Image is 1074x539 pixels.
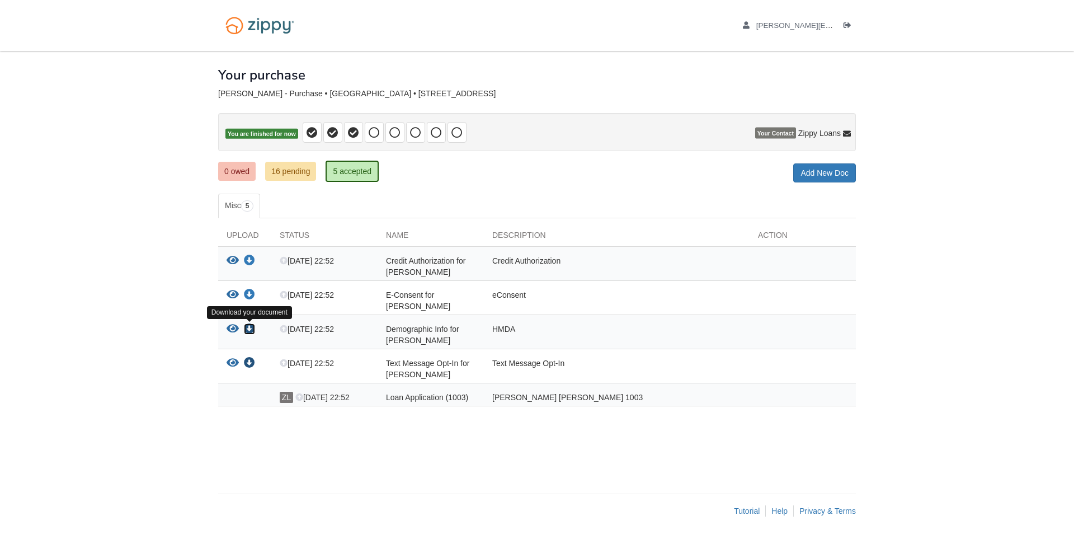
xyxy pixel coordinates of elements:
div: Action [750,229,856,246]
span: [DATE] 22:52 [280,359,334,368]
span: Credit Authorization for [PERSON_NAME] [386,256,465,276]
button: View Text Message Opt-In for Edgar Rodriguez [227,358,239,369]
button: View Credit Authorization for Edgar Rodriguez [227,255,239,267]
button: View E-Consent for Edgar Rodriguez [227,289,239,301]
div: eConsent [484,289,750,312]
span: [DATE] 22:52 [280,256,334,265]
span: 5 [241,200,254,212]
a: 5 accepted [326,161,379,182]
div: Name [378,229,484,246]
div: [PERSON_NAME] - Purchase • [GEOGRAPHIC_DATA] • [STREET_ADDRESS] [218,89,856,99]
a: Tutorial [734,507,760,515]
a: Add New Doc [793,163,856,182]
div: Text Message Opt-In [484,358,750,380]
div: Credit Authorization [484,255,750,278]
button: View Demographic Info for Edgar Rodriguez [227,324,239,335]
span: E-Consent for [PERSON_NAME] [386,290,450,311]
span: [DATE] 22:52 [280,325,334,334]
img: Logo [218,11,302,40]
a: Download E-Consent for Edgar Rodriguez [244,291,255,300]
span: Text Message Opt-In for [PERSON_NAME] [386,359,469,379]
span: Loan Application (1003) [386,393,468,402]
span: rodriguez.edgar517@gmail.com [756,21,946,30]
a: Download Demographic Info for Edgar Rodriguez [244,325,255,334]
div: Status [271,229,378,246]
div: [PERSON_NAME] [PERSON_NAME] 1003 [484,392,750,403]
span: Demographic Info for [PERSON_NAME] [386,325,459,345]
a: Help [771,507,788,515]
a: Download Text Message Opt-In for Edgar Rodriguez [244,359,255,368]
a: edit profile [743,21,946,32]
span: [DATE] 22:52 [280,290,334,299]
a: Download Credit Authorization for Edgar Rodriguez [244,257,255,266]
span: [DATE] 22:52 [295,393,350,402]
div: HMDA [484,324,750,346]
a: Privacy & Terms [799,507,856,515]
span: Zippy Loans [798,128,841,139]
a: Misc [218,194,260,218]
span: You are finished for now [225,129,298,139]
span: ZL [280,392,293,403]
span: Your Contact [755,128,796,139]
div: Description [484,229,750,246]
a: Log out [844,21,856,32]
h1: Your purchase [218,68,305,82]
a: 0 owed [218,162,256,181]
div: Download your document [207,306,292,319]
a: 16 pending [265,162,316,181]
div: Upload [218,229,271,246]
